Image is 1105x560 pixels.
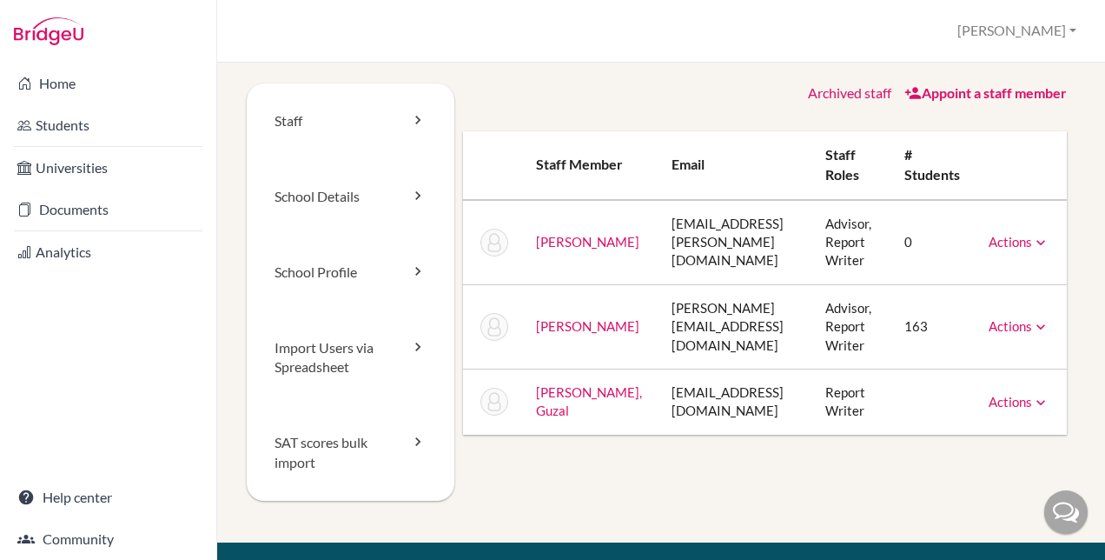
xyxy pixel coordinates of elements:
a: School Details [247,159,454,235]
a: [PERSON_NAME], Guzal [536,384,642,418]
td: 163 [890,284,975,369]
td: [EMAIL_ADDRESS][DOMAIN_NAME] [658,370,811,435]
a: School Profile [247,235,454,310]
a: Home [3,66,213,101]
a: Help center [3,480,213,515]
td: [EMAIL_ADDRESS][PERSON_NAME][DOMAIN_NAME] [658,200,811,285]
a: Universities [3,150,213,185]
td: Report Writer [811,370,890,435]
td: Advisor, Report Writer [811,200,890,285]
a: Actions [989,394,1049,410]
th: Email [658,131,811,200]
a: Archived staff [808,84,891,101]
img: Jacques Krige [480,313,508,341]
a: Students [3,108,213,143]
th: # students [890,131,975,200]
a: Actions [989,234,1049,250]
a: Documents [3,192,213,227]
a: Actions [989,318,1049,334]
th: Staff member [522,131,658,200]
a: Appoint a staff member [904,84,1067,101]
td: [PERSON_NAME][EMAIL_ADDRESS][DOMAIN_NAME] [658,284,811,369]
th: Staff roles [811,131,890,200]
button: [PERSON_NAME] [950,15,1084,47]
a: Staff [247,83,454,159]
img: Ulrike Jones [480,229,508,257]
a: Community [3,522,213,557]
td: 0 [890,200,975,285]
td: Advisor, Report Writer [811,284,890,369]
img: Bridge-U [14,17,83,45]
img: Guzal Norbaeva [480,388,508,416]
a: [PERSON_NAME] [536,234,639,250]
a: [PERSON_NAME] [536,318,639,334]
a: SAT scores bulk import [247,405,454,501]
a: Analytics [3,235,213,270]
a: Import Users via Spreadsheet [247,310,454,406]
